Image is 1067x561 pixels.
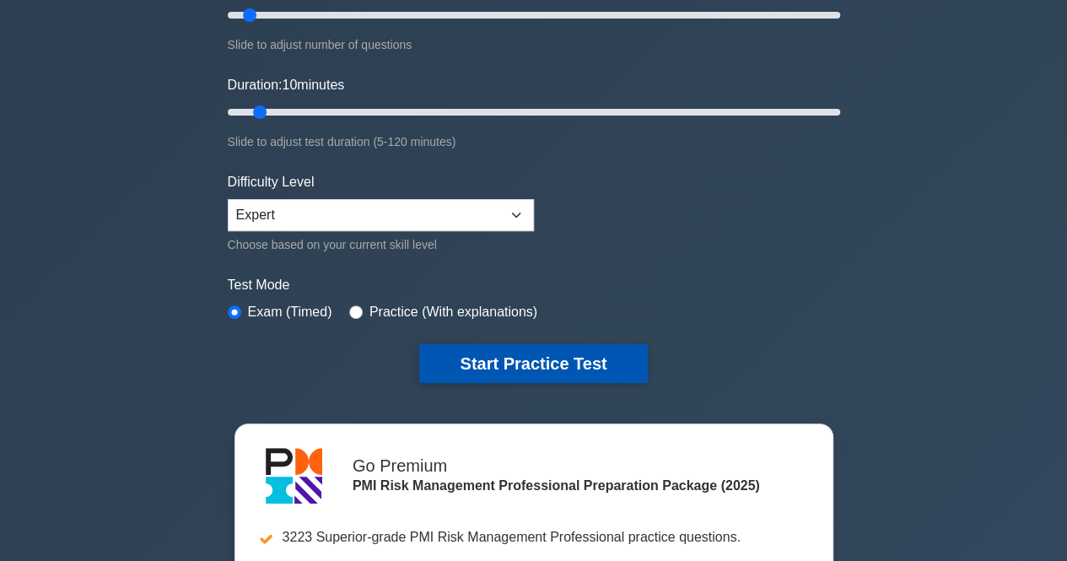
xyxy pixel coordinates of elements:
[228,275,840,295] label: Test Mode
[228,132,840,152] div: Slide to adjust test duration (5-120 minutes)
[228,35,840,55] div: Slide to adjust number of questions
[228,235,534,255] div: Choose based on your current skill level
[248,302,332,322] label: Exam (Timed)
[419,344,647,383] button: Start Practice Test
[228,172,315,192] label: Difficulty Level
[228,75,345,95] label: Duration: minutes
[369,302,537,322] label: Practice (With explanations)
[282,78,297,92] span: 10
